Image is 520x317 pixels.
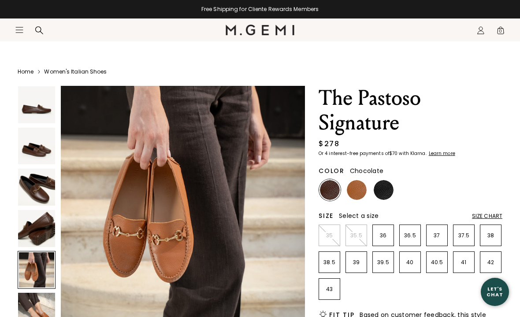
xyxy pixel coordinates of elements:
span: 0 [496,28,505,37]
p: 35.5 [346,232,367,239]
p: 40.5 [427,259,447,266]
h2: Color [319,167,345,174]
klarna-placement-style-amount: $70 [389,150,397,157]
h1: The Pastoso Signature [319,86,502,135]
klarna-placement-style-body: Or 4 interest-free payments of [319,150,389,157]
img: The Pastoso Signature [18,169,55,206]
p: 41 [453,259,474,266]
p: 36 [373,232,394,239]
button: Open site menu [15,26,24,34]
p: 37 [427,232,447,239]
p: 37.5 [453,232,474,239]
p: 38.5 [319,259,340,266]
p: 36.5 [400,232,420,239]
p: 38 [480,232,501,239]
a: Home [18,68,33,75]
a: Learn more [428,151,455,156]
div: $278 [319,139,339,149]
p: 42 [480,259,501,266]
img: The Pastoso Signature [18,86,55,123]
klarna-placement-style-body: with Klarna [399,150,427,157]
p: 39 [346,259,367,266]
p: 43 [319,286,340,293]
span: Chocolate [350,166,383,175]
img: Chocolate [320,180,340,200]
p: 40 [400,259,420,266]
a: Women's Italian Shoes [44,68,107,75]
h2: Size [319,212,334,219]
img: The Pastoso Signature [18,210,55,247]
div: Let's Chat [481,286,509,297]
div: Size Chart [472,213,502,220]
p: 39.5 [373,259,394,266]
klarna-placement-style-cta: Learn more [429,150,455,157]
img: The Pastoso Signature [18,128,55,165]
img: M.Gemi [226,25,295,35]
span: Select a size [339,211,379,220]
img: Tan [347,180,367,200]
p: 35 [319,232,340,239]
img: Black [374,180,394,200]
